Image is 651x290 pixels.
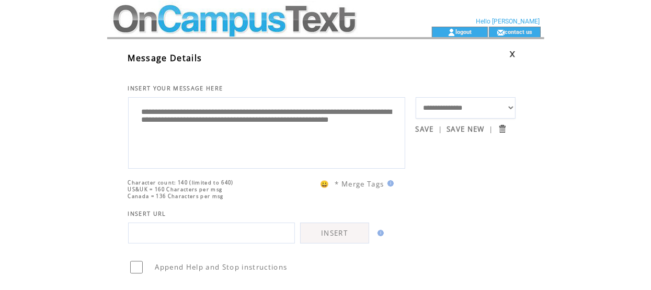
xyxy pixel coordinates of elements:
a: SAVE [416,124,434,134]
span: US&UK = 160 Characters per msg [128,186,223,193]
span: Message Details [128,52,202,64]
span: 😀 [320,179,329,189]
span: Character count: 140 (limited to 640) [128,179,234,186]
span: Append Help and Stop instructions [155,262,287,272]
img: help.gif [374,230,384,236]
span: | [489,124,493,134]
a: SAVE NEW [447,124,485,134]
a: logout [455,28,472,35]
a: INSERT [300,223,369,243]
span: | [438,124,442,134]
span: Canada = 136 Characters per msg [128,193,224,200]
img: help.gif [384,180,394,187]
img: contact_us_icon.gif [497,28,505,37]
span: Hello [PERSON_NAME] [476,18,540,25]
span: * Merge Tags [335,179,384,189]
img: account_icon.gif [448,28,455,37]
input: Submit [497,124,507,134]
span: INSERT URL [128,210,166,217]
a: contact us [505,28,532,35]
span: INSERT YOUR MESSAGE HERE [128,85,223,92]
